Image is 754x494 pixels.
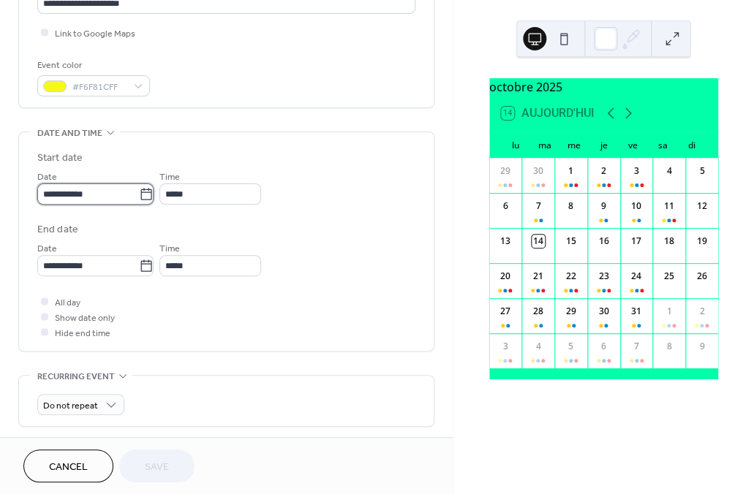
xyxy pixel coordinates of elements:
[597,235,610,248] div: 16
[499,340,512,353] div: 3
[499,270,512,283] div: 20
[37,126,102,141] span: Date and time
[37,241,57,256] span: Date
[695,340,709,353] div: 9
[695,164,709,178] div: 5
[532,199,545,213] div: 7
[597,270,610,283] div: 23
[589,132,618,158] div: je
[630,305,643,318] div: 31
[663,270,676,283] div: 25
[663,235,676,248] div: 18
[37,222,78,237] div: End date
[565,340,578,353] div: 5
[532,235,545,248] div: 14
[663,199,676,213] div: 11
[618,132,647,158] div: ve
[597,305,610,318] div: 30
[37,369,115,384] span: Recurring event
[597,164,610,178] div: 2
[630,164,643,178] div: 3
[695,235,709,248] div: 19
[663,340,676,353] div: 8
[23,449,113,482] button: Cancel
[37,58,147,73] div: Event color
[37,151,83,166] div: Start date
[55,311,115,326] span: Show date only
[499,199,512,213] div: 6
[630,199,643,213] div: 10
[565,199,578,213] div: 8
[663,305,676,318] div: 1
[565,305,578,318] div: 29
[565,164,578,178] div: 1
[159,170,180,185] span: Time
[499,235,512,248] div: 13
[532,270,545,283] div: 21
[499,305,512,318] div: 27
[630,235,643,248] div: 17
[630,270,643,283] div: 24
[159,241,180,256] span: Time
[532,305,545,318] div: 28
[55,26,135,42] span: Link to Google Maps
[559,132,589,158] div: me
[499,164,512,178] div: 29
[72,80,127,95] span: #F6F81CFF
[695,305,709,318] div: 2
[597,199,610,213] div: 9
[565,270,578,283] div: 22
[532,340,545,353] div: 4
[55,326,110,341] span: Hide end time
[695,199,709,213] div: 12
[55,295,80,311] span: All day
[663,164,676,178] div: 4
[37,170,57,185] span: Date
[630,340,643,353] div: 7
[43,398,98,414] span: Do not repeat
[677,132,706,158] div: di
[695,270,709,283] div: 26
[501,132,530,158] div: lu
[49,460,88,475] span: Cancel
[565,235,578,248] div: 15
[648,132,677,158] div: sa
[597,340,610,353] div: 6
[489,78,718,96] div: octobre 2025
[530,132,559,158] div: ma
[532,164,545,178] div: 30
